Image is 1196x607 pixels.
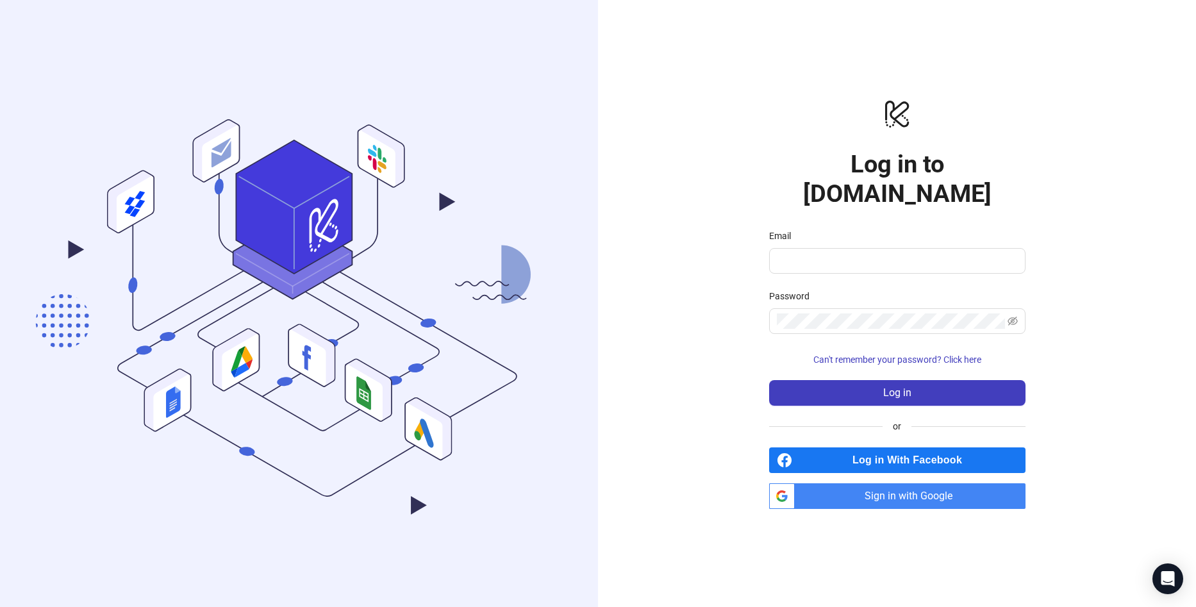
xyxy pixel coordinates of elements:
[813,354,981,365] span: Can't remember your password? Click here
[769,380,1026,406] button: Log in
[769,447,1026,473] a: Log in With Facebook
[883,419,911,433] span: or
[777,253,1015,269] input: Email
[769,229,799,243] label: Email
[769,289,818,303] label: Password
[769,354,1026,365] a: Can't remember your password? Click here
[769,483,1026,509] a: Sign in with Google
[1152,563,1183,594] div: Open Intercom Messenger
[777,313,1005,329] input: Password
[883,387,911,399] span: Log in
[800,483,1026,509] span: Sign in with Google
[797,447,1026,473] span: Log in With Facebook
[769,149,1026,208] h1: Log in to [DOMAIN_NAME]
[769,349,1026,370] button: Can't remember your password? Click here
[1008,316,1018,326] span: eye-invisible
